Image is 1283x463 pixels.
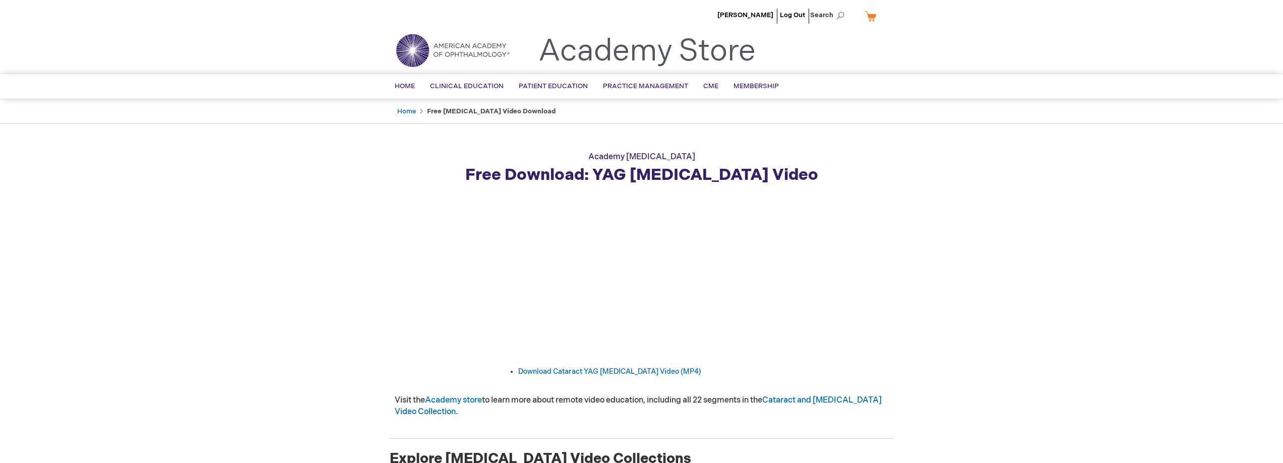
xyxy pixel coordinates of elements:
[603,82,688,90] span: Practice Management
[465,165,818,185] strong: Free Download: YAG [MEDICAL_DATA] Video
[588,152,695,162] span: Academy [MEDICAL_DATA]
[395,82,415,90] span: Home
[734,82,779,90] span: Membership
[519,82,588,90] span: Patient Education
[538,33,756,70] a: Academy Store
[395,395,882,417] a: Cataract and [MEDICAL_DATA] Video Collection.
[427,107,556,115] strong: Free [MEDICAL_DATA] Video download
[498,200,780,358] iframe: YouTube video player
[810,5,848,25] span: Search
[425,395,482,405] a: Academy store
[430,82,504,90] span: Clinical Education
[717,11,773,19] a: [PERSON_NAME]
[780,11,805,19] a: Log Out
[703,82,718,90] span: CME
[395,395,882,417] span: Visit the to learn more about remote video education, including all 22 segments in the
[518,367,701,376] a: Download Cataract YAG [MEDICAL_DATA] Video (MP4)
[397,107,416,115] a: Home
